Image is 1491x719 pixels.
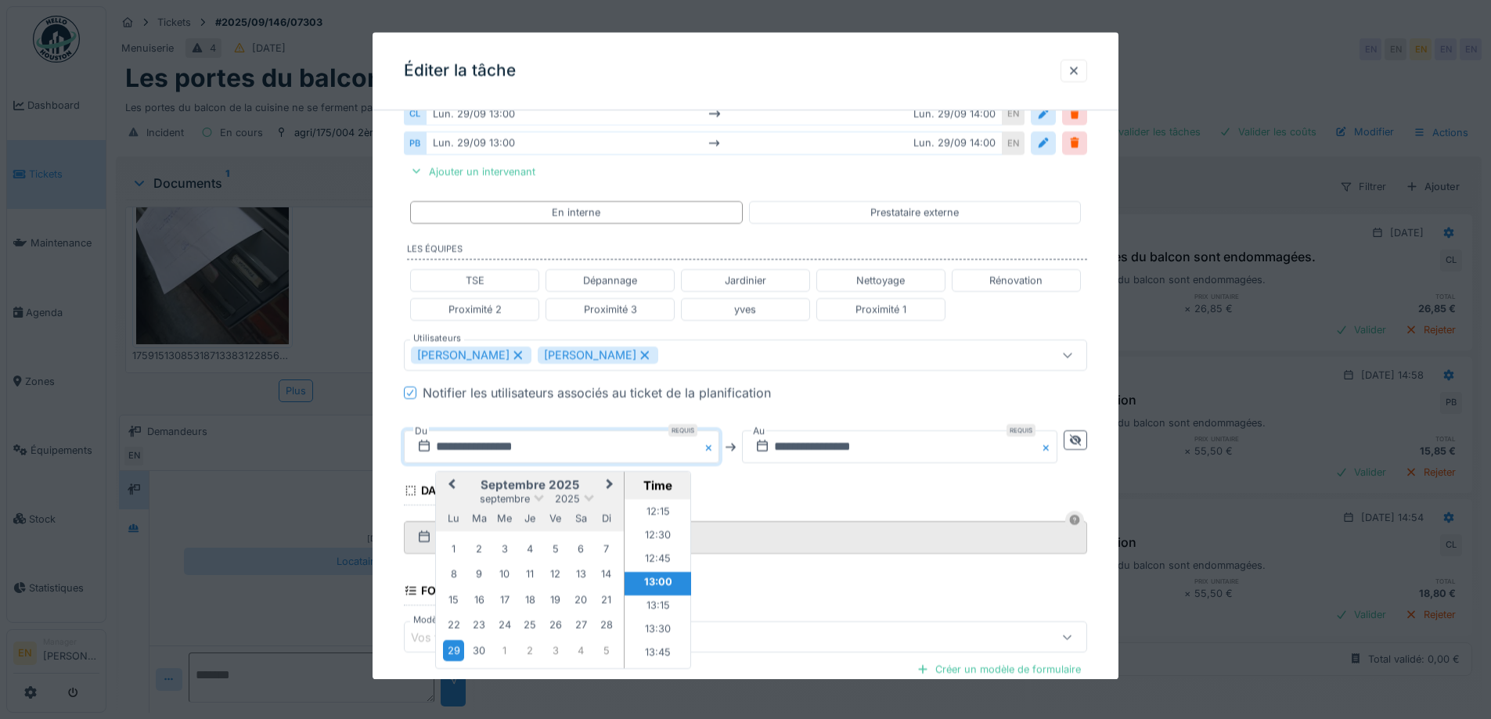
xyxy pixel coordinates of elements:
[571,564,592,585] div: Choose samedi 13 septembre 2025
[625,666,691,689] li: 14:00
[870,205,959,220] div: Prestataire externe
[404,103,426,126] div: CL
[751,422,766,440] label: Au
[989,273,1043,288] div: Rénovation
[404,61,516,81] h3: Éditer la tâche
[856,273,905,288] div: Nettoyage
[448,302,502,317] div: Proximité 2
[520,564,541,585] div: Choose jeudi 11 septembre 2025
[520,589,541,610] div: Choose jeudi 18 septembre 2025
[494,640,515,661] div: Choose mercredi 1 octobre 2025
[625,595,691,619] li: 13:15
[545,615,566,636] div: Choose vendredi 26 septembre 2025
[596,538,617,559] div: Choose dimanche 7 septembre 2025
[469,538,490,559] div: Choose mardi 2 septembre 2025
[443,589,464,610] div: Choose lundi 15 septembre 2025
[625,525,691,548] li: 12:30
[411,347,531,364] div: [PERSON_NAME]
[410,332,464,345] label: Utilisateurs
[443,640,464,661] div: Choose lundi 29 septembre 2025
[545,589,566,610] div: Choose vendredi 19 septembre 2025
[596,615,617,636] div: Choose dimanche 28 septembre 2025
[1007,424,1035,437] div: Requis
[545,564,566,585] div: Choose vendredi 12 septembre 2025
[1003,132,1025,155] div: EN
[404,132,426,155] div: PB
[734,302,756,317] div: yves
[494,538,515,559] div: Choose mercredi 3 septembre 2025
[571,538,592,559] div: Choose samedi 6 septembre 2025
[404,161,542,182] div: Ajouter un intervenant
[469,564,490,585] div: Choose mardi 9 septembre 2025
[571,589,592,610] div: Choose samedi 20 septembre 2025
[443,538,464,559] div: Choose lundi 1 septembre 2025
[480,494,530,505] span: septembre
[469,508,490,529] div: mardi
[545,538,566,559] div: Choose vendredi 5 septembre 2025
[555,494,580,505] span: 2025
[469,615,490,636] div: Choose mardi 23 septembre 2025
[910,660,1087,681] div: Créer un modèle de formulaire
[1003,103,1025,126] div: EN
[571,615,592,636] div: Choose samedi 27 septembre 2025
[625,502,691,525] li: 12:15
[413,422,429,440] label: Du
[438,473,463,498] button: Previous Month
[469,640,490,661] div: Choose mardi 30 septembre 2025
[411,629,516,646] div: Vos formulaires
[596,564,617,585] div: Choose dimanche 14 septembre 2025
[545,640,566,661] div: Choose vendredi 3 octobre 2025
[494,564,515,585] div: Choose mercredi 10 septembre 2025
[404,479,610,505] div: Date de fin prévue de la tâche
[628,478,686,493] div: Time
[625,499,691,668] ul: Time
[494,589,515,610] div: Choose mercredi 17 septembre 2025
[436,478,624,492] h2: septembre 2025
[443,564,464,585] div: Choose lundi 8 septembre 2025
[625,642,691,666] li: 13:45
[426,103,1003,126] div: lun. 29/09 13:00 lun. 29/09 14:00
[545,508,566,529] div: vendredi
[494,615,515,636] div: Choose mercredi 24 septembre 2025
[443,615,464,636] div: Choose lundi 22 septembre 2025
[702,430,719,463] button: Close
[426,132,1003,155] div: lun. 29/09 13:00 lun. 29/09 14:00
[494,508,515,529] div: mercredi
[571,508,592,529] div: samedi
[520,538,541,559] div: Choose jeudi 4 septembre 2025
[423,383,771,402] div: Notifier les utilisateurs associés au ticket de la planification
[1040,430,1057,463] button: Close
[599,473,624,498] button: Next Month
[520,508,541,529] div: jeudi
[469,589,490,610] div: Choose mardi 16 septembre 2025
[625,572,691,595] li: 13:00
[410,614,517,627] label: Modèles de formulaires
[855,302,906,317] div: Proximité 1
[520,640,541,661] div: Choose jeudi 2 octobre 2025
[571,640,592,661] div: Choose samedi 4 octobre 2025
[725,273,766,288] div: Jardinier
[625,619,691,642] li: 13:30
[584,302,637,317] div: Proximité 3
[538,347,658,364] div: [PERSON_NAME]
[596,589,617,610] div: Choose dimanche 21 septembre 2025
[583,273,637,288] div: Dépannage
[596,508,617,529] div: dimanche
[625,548,691,572] li: 12:45
[407,243,1087,260] label: Les équipes
[668,424,697,437] div: Requis
[552,205,600,220] div: En interne
[520,615,541,636] div: Choose jeudi 25 septembre 2025
[404,580,499,606] div: Formulaires
[443,508,464,529] div: lundi
[441,536,619,663] div: Month septembre, 2025
[466,273,484,288] div: TSE
[596,640,617,661] div: Choose dimanche 5 octobre 2025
